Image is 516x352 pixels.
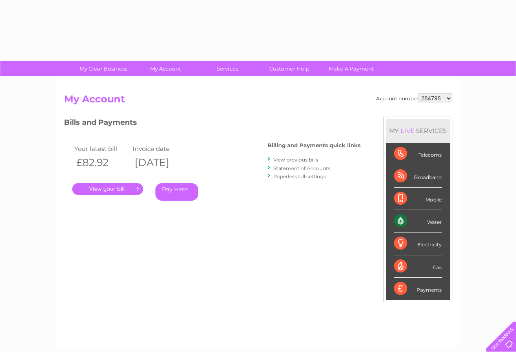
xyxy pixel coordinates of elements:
div: LIVE [399,127,416,135]
th: £82.92 [72,154,131,171]
div: Payments [394,278,442,300]
div: Broadband [394,165,442,188]
a: My Account [132,61,199,76]
a: My Clear Business [70,61,137,76]
a: Services [194,61,261,76]
a: Statement of Accounts [273,165,330,171]
div: Telecoms [394,143,442,165]
td: Invoice date [131,143,189,154]
a: Make A Payment [318,61,385,76]
td: Your latest bill [72,143,131,154]
h4: Billing and Payments quick links [268,142,361,148]
div: Mobile [394,188,442,210]
div: MY SERVICES [386,119,450,142]
h2: My Account [64,93,452,109]
a: Pay Here [155,183,198,201]
div: Account number [376,93,452,103]
h3: Bills and Payments [64,117,361,131]
a: View previous bills [273,157,318,163]
th: [DATE] [131,154,189,171]
a: Paperless bill settings [273,173,326,179]
a: . [72,183,143,195]
div: Electricity [394,232,442,255]
a: Customer Help [256,61,323,76]
div: Water [394,210,442,232]
div: Gas [394,255,442,278]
